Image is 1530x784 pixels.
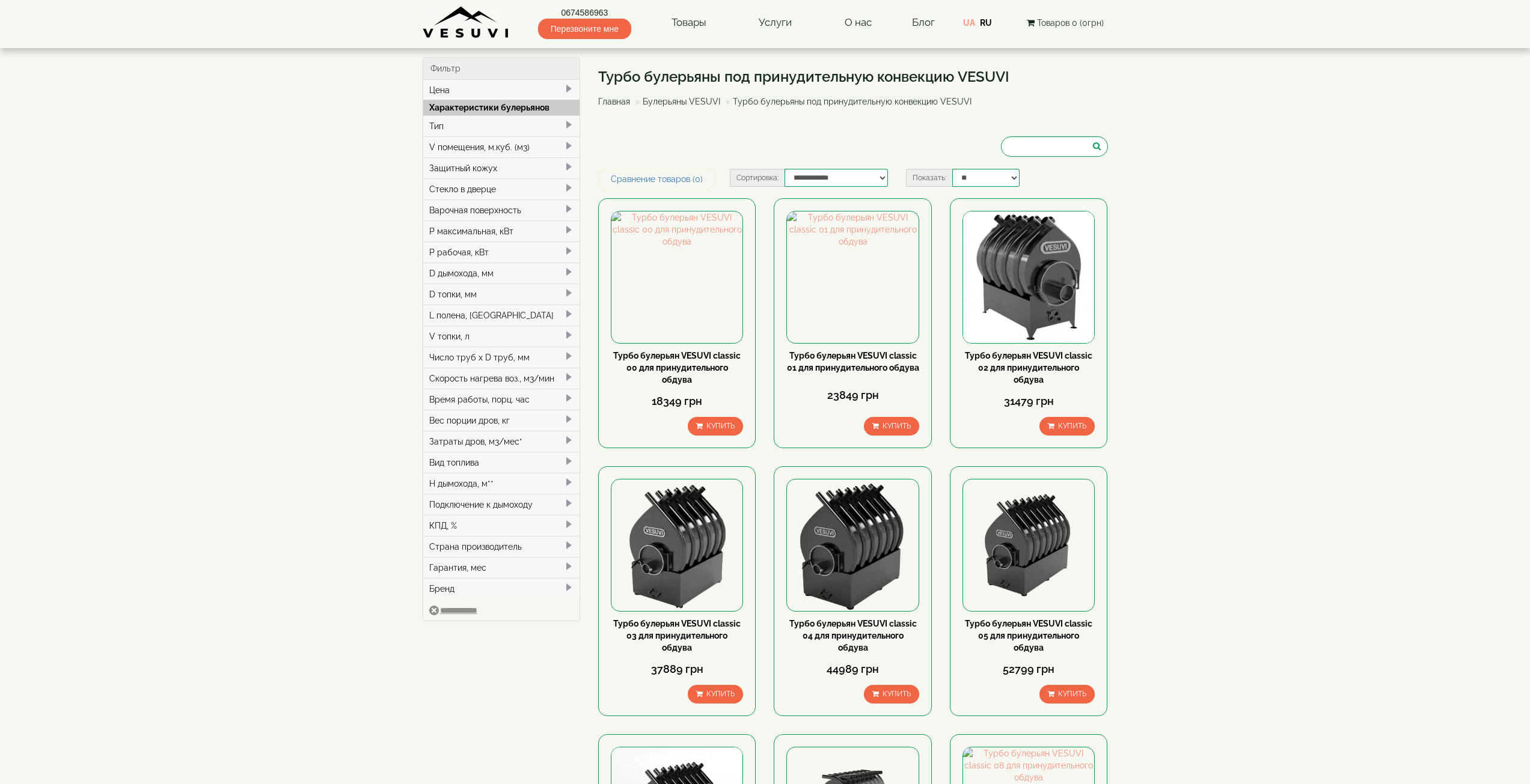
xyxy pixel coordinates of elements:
[423,263,580,284] div: D дымохода, мм
[962,661,1095,677] div: 52799 грн
[611,211,742,342] img: Турбо булерьян VESUVI classic 00 для принудительного обдува
[423,515,580,536] div: КПД, %
[423,115,580,136] div: Тип
[423,6,510,39] img: Завод VESUVI
[423,136,580,157] div: V помещения, м.куб. (м3)
[787,351,919,372] a: Турбо булерьян VESUVI classic 01 для принудительного обдува
[965,619,1092,652] a: Турбо булерьян VESUVI classic 05 для принудительного обдува
[706,422,735,430] span: Купить
[963,211,1094,342] img: Турбо булерьян VESUVI classic 02 для принудительного обдува
[423,557,580,578] div: Гарантия, мес
[643,97,720,106] a: Булерьяны VESUVI
[423,80,580,100] div: Цена
[787,211,918,342] img: Турбо булерьян VESUVI classic 01 для принудительного обдува
[688,417,743,436] button: Купить
[613,351,741,384] a: Турбо булерьян VESUVI classic 00 для принудительного обдува
[423,389,580,410] div: Время работы, порц. час
[723,96,972,108] li: Турбо булерьяны под принудительную конвекцию VESUVI
[423,473,580,494] div: H дымохода, м**
[423,368,580,389] div: Скорость нагрева воз., м3/мин
[423,494,580,515] div: Подключение к дымоходу
[1058,690,1086,698] span: Купить
[833,9,884,37] a: О нас
[611,394,743,409] div: 18349 грн
[864,685,919,703] button: Купить
[423,284,580,305] div: D топки, мм
[980,18,992,28] a: RU
[611,479,742,610] img: Турбо булерьян VESUVI classic 03 для принудительного обдува
[789,619,917,652] a: Турбо булерьян VESUVI classic 04 для принудительного обдува
[611,661,743,677] div: 37889 грн
[688,685,743,703] button: Купить
[423,220,580,242] div: P максимальная, кВт
[423,178,580,199] div: Стекло в дверце
[706,690,735,698] span: Купить
[423,326,580,347] div: V топки, л
[423,100,580,115] div: Характеристики булерьянов
[1039,685,1095,703] button: Купить
[730,169,785,187] label: Сортировка:
[598,97,630,106] a: Главная
[1037,18,1104,28] span: Товаров 0 (0грн)
[906,169,952,187] label: Показать:
[598,69,1009,85] h1: Турбо булерьяны под принудительную конвекцию VESUVI
[538,7,631,19] a: 0674586963
[965,351,1092,384] a: Турбо булерьян VESUVI classic 02 для принудительного обдува
[423,199,580,220] div: Варочная поверхность
[1058,422,1086,430] span: Купить
[963,18,975,28] a: UA
[423,305,580,326] div: L полена, [GEOGRAPHIC_DATA]
[423,58,580,80] div: Фильтр
[962,394,1095,409] div: 31479 грн
[423,410,580,431] div: Вес порции дров, кг
[747,9,804,37] a: Услуги
[423,536,580,557] div: Страна производитель
[423,452,580,473] div: Вид топлива
[912,16,935,28] a: Блог
[423,431,580,452] div: Затраты дров, м3/мес*
[423,242,580,263] div: P рабочая, кВт
[598,169,715,189] a: Сравнение товаров (0)
[423,578,580,599] div: Бренд
[1023,16,1107,29] button: Товаров 0 (0грн)
[864,417,919,436] button: Купить
[1039,417,1095,436] button: Купить
[423,157,580,178] div: Защитный кожух
[883,690,911,698] span: Купить
[963,479,1094,610] img: Турбо булерьян VESUVI classic 05 для принудительного обдува
[538,19,631,39] span: Перезвоните мне
[613,619,741,652] a: Турбо булерьян VESUVI classic 03 для принудительного обдува
[423,347,580,368] div: Число труб x D труб, мм
[659,9,718,37] a: Товары
[883,422,911,430] span: Купить
[786,387,919,403] div: 23849 грн
[786,661,919,677] div: 44989 грн
[787,479,918,610] img: Турбо булерьян VESUVI classic 04 для принудительного обдува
